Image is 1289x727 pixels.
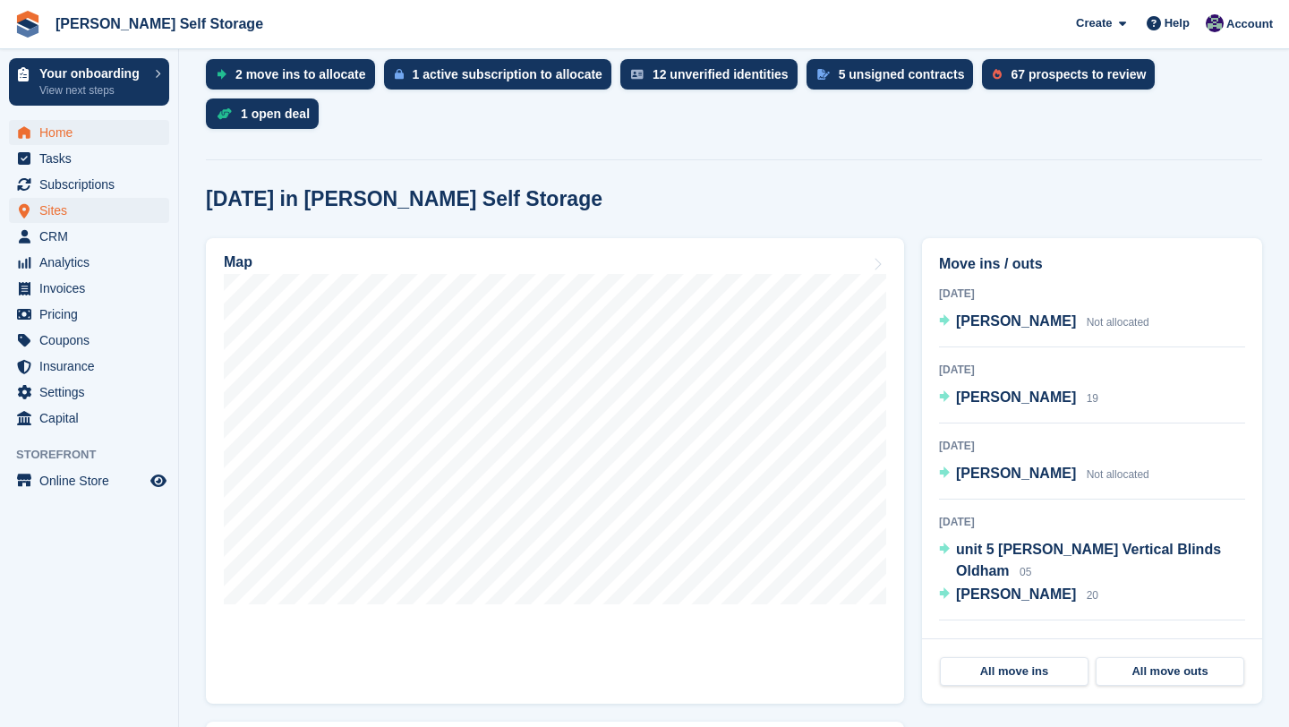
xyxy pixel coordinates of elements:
a: Map [206,238,904,704]
div: 2 move ins to allocate [235,67,366,81]
span: unit 5 [PERSON_NAME] Vertical Blinds Oldham [956,542,1221,578]
a: menu [9,354,169,379]
span: Create [1076,14,1112,32]
a: All move ins [940,657,1088,686]
span: 05 [1020,566,1031,578]
a: menu [9,120,169,145]
h2: [DATE] in [PERSON_NAME] Self Storage [206,187,602,211]
p: View next steps [39,82,146,98]
a: [PERSON_NAME] Not allocated [939,311,1149,334]
img: stora-icon-8386f47178a22dfd0bd8f6a31ec36ba5ce8667c1dd55bd0f319d3a0aa187defe.svg [14,11,41,38]
span: [PERSON_NAME] [956,389,1076,405]
h2: Move ins / outs [939,253,1245,275]
span: [PERSON_NAME] [956,586,1076,602]
span: Not allocated [1087,468,1149,481]
span: Coupons [39,328,147,353]
a: Preview store [148,470,169,492]
a: menu [9,276,169,301]
span: Pricing [39,302,147,327]
a: 1 open deal [206,98,328,138]
img: prospect-51fa495bee0391a8d652442698ab0144808aea92771e9ea1ae160a38d050c398.svg [993,69,1002,80]
span: Not allocated [1087,316,1149,329]
span: Storefront [16,446,178,464]
a: menu [9,224,169,249]
a: 12 unverified identities [620,59,807,98]
span: Insurance [39,354,147,379]
div: [DATE] [939,514,1245,530]
a: [PERSON_NAME] Self Storage [48,9,270,38]
a: 67 prospects to review [982,59,1164,98]
a: [PERSON_NAME] 19 [939,387,1098,410]
a: menu [9,250,169,275]
a: All move outs [1096,657,1244,686]
img: deal-1b604bf984904fb50ccaf53a9ad4b4a5d6e5aea283cecdc64d6e3604feb123c2.svg [217,107,232,120]
a: menu [9,380,169,405]
div: [DATE] [939,635,1245,651]
a: menu [9,146,169,171]
div: [DATE] [939,438,1245,454]
div: 5 unsigned contracts [839,67,965,81]
img: Matthew Jones [1206,14,1224,32]
a: menu [9,468,169,493]
span: Capital [39,406,147,431]
div: 1 active subscription to allocate [413,67,602,81]
div: 67 prospects to review [1011,67,1146,81]
span: [PERSON_NAME] [956,466,1076,481]
a: menu [9,172,169,197]
h2: Map [224,254,252,270]
a: menu [9,406,169,431]
span: Tasks [39,146,147,171]
a: 1 active subscription to allocate [384,59,620,98]
a: 5 unsigned contracts [807,59,983,98]
p: Your onboarding [39,67,146,80]
div: [DATE] [939,362,1245,378]
span: Help [1165,14,1190,32]
a: menu [9,198,169,223]
a: menu [9,328,169,353]
span: 19 [1087,392,1098,405]
div: [DATE] [939,286,1245,302]
span: Analytics [39,250,147,275]
span: 20 [1087,589,1098,602]
img: contract_signature_icon-13c848040528278c33f63329250d36e43548de30e8caae1d1a13099fd9432cc5.svg [817,69,830,80]
span: Subscriptions [39,172,147,197]
span: Sites [39,198,147,223]
span: Account [1226,15,1273,33]
a: [PERSON_NAME] 20 [939,584,1098,607]
span: Home [39,120,147,145]
span: [PERSON_NAME] [956,313,1076,329]
div: 12 unverified identities [653,67,789,81]
a: 2 move ins to allocate [206,59,384,98]
span: Settings [39,380,147,405]
span: CRM [39,224,147,249]
img: verify_identity-adf6edd0f0f0b5bbfe63781bf79b02c33cf7c696d77639b501bdc392416b5a36.svg [631,69,644,80]
a: Your onboarding View next steps [9,58,169,106]
span: Invoices [39,276,147,301]
a: [PERSON_NAME] Not allocated [939,463,1149,486]
img: active_subscription_to_allocate_icon-d502201f5373d7db506a760aba3b589e785aa758c864c3986d89f69b8ff3... [395,68,404,80]
img: move_ins_to_allocate_icon-fdf77a2bb77ea45bf5b3d319d69a93e2d87916cf1d5bf7949dd705db3b84f3ca.svg [217,69,226,80]
a: menu [9,302,169,327]
a: unit 5 [PERSON_NAME] Vertical Blinds Oldham 05 [939,539,1245,584]
div: 1 open deal [241,107,310,121]
span: Online Store [39,468,147,493]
